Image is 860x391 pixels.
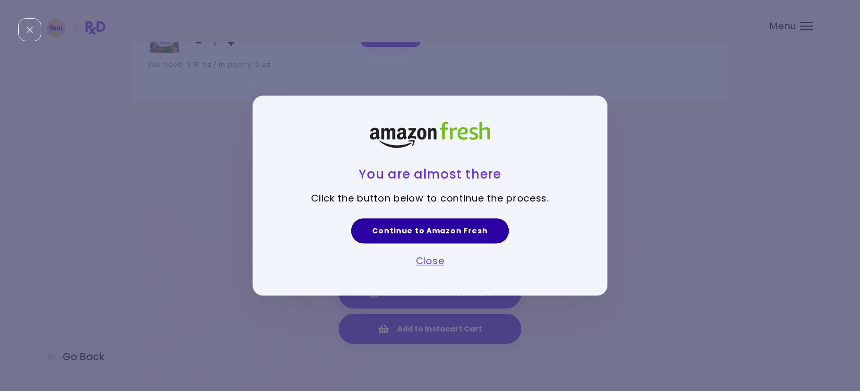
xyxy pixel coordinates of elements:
[351,218,508,243] a: Continue to Amazon Fresh
[18,18,41,41] div: Close
[416,254,445,267] a: Close
[279,167,581,183] h3: You are almost there
[279,191,581,207] p: Click the button below to continue the process.
[370,122,491,148] img: Amazon Fresh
